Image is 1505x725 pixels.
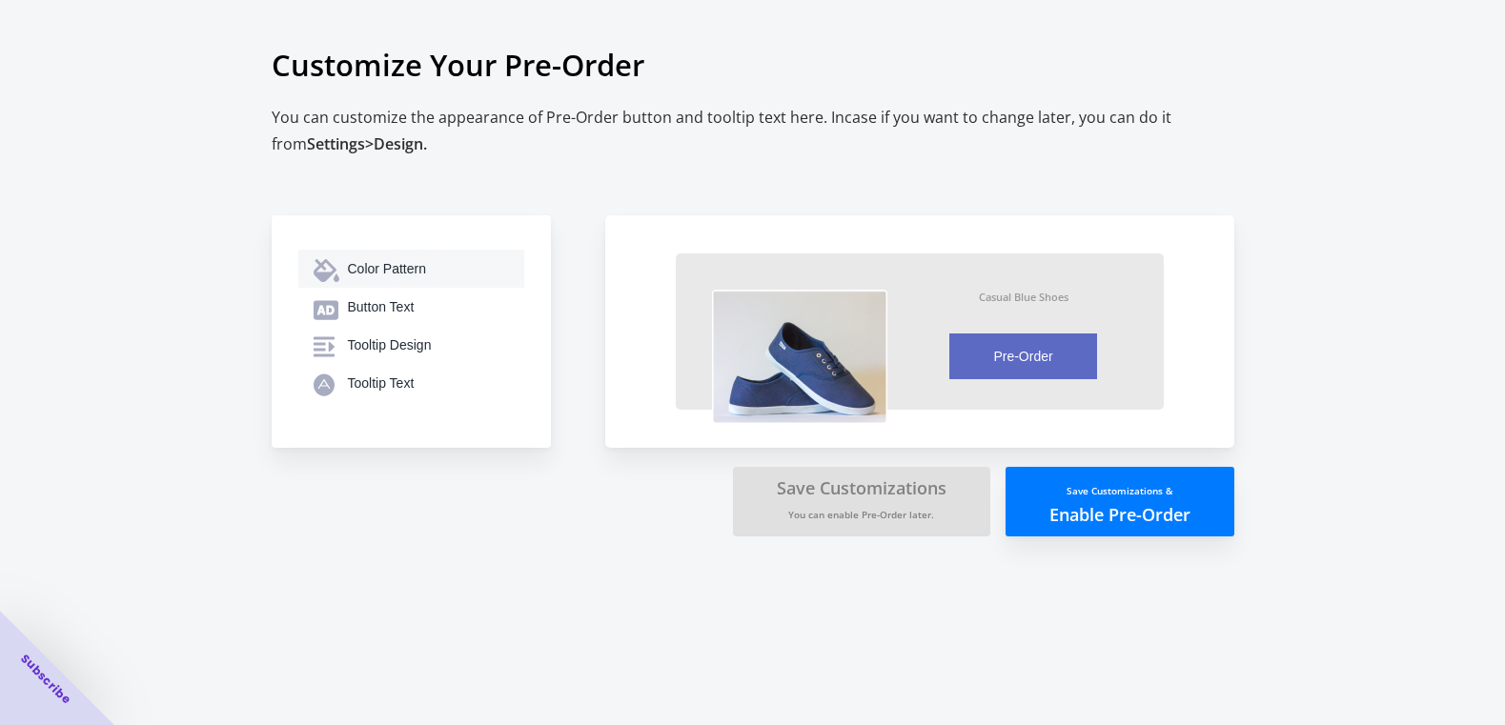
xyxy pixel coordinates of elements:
[307,133,427,154] span: Settings > Design.
[712,290,887,424] img: vzX7clC.png
[949,333,1097,379] button: Pre-Order
[348,297,509,316] div: Button Text
[298,364,524,402] button: Tooltip Text
[1067,484,1172,497] small: Save Customizations &
[298,288,524,326] button: Button Text
[979,290,1068,304] div: Casual Blue Shoes
[348,373,509,393] div: Tooltip Text
[348,259,509,278] div: Color Pattern
[1006,467,1234,536] button: Save Customizations &Enable Pre-Order
[17,651,74,708] span: Subscribe
[298,326,524,364] button: Tooltip Design
[272,104,1234,158] h2: You can customize the appearance of Pre-Order button and tooltip text here. Incase if you want to...
[298,250,524,288] button: Color Pattern
[733,467,990,536] button: Save CustomizationsYou can enable Pre-Order later.
[788,508,934,521] small: You can enable Pre-Order later.
[272,26,1234,104] h1: Customize Your Pre-Order
[348,335,509,354] div: Tooltip Design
